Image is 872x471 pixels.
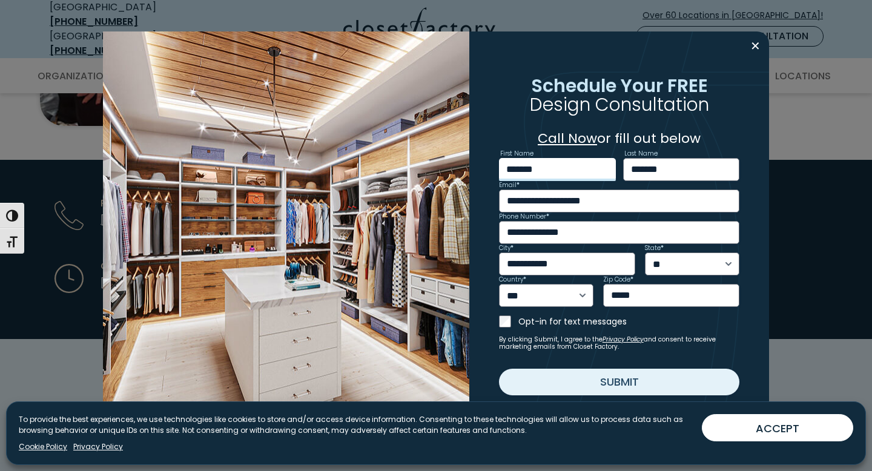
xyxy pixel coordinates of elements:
a: Call Now [538,129,597,148]
label: Country [499,277,526,283]
span: Design Consultation [530,91,709,117]
label: City [499,245,514,251]
label: Last Name [624,151,658,157]
span: Schedule Your FREE [531,72,708,98]
p: To provide the best experiences, we use technologies like cookies to store and/or access device i... [19,414,692,436]
a: Privacy Policy [73,441,123,452]
a: Cookie Policy [19,441,67,452]
label: State [645,245,664,251]
label: Opt-in for text messages [518,315,740,328]
button: Close modal [747,36,764,56]
p: or fill out below [499,128,740,148]
label: First Name [500,151,533,157]
button: Submit [499,369,740,395]
label: Zip Code [603,277,633,283]
img: Walk in closet with island [103,31,469,440]
label: Email [499,182,520,188]
small: By clicking Submit, I agree to the and consent to receive marketing emails from Closet Factory. [499,336,740,351]
button: ACCEPT [702,414,853,441]
a: Privacy Policy [603,335,644,344]
label: Phone Number [499,214,549,220]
